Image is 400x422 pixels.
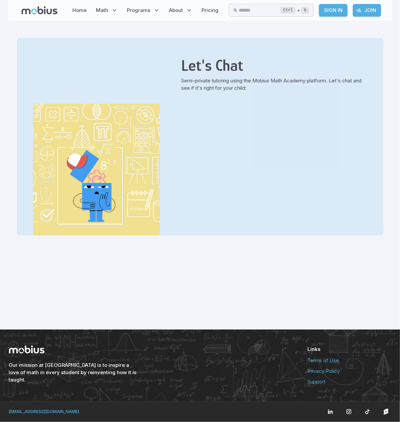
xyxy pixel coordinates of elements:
a: Pricing [200,3,221,18]
span: About [169,7,183,14]
a: Privacy Policy [308,368,391,375]
div: + [280,6,309,14]
a: Join [353,4,381,17]
a: Home [71,3,89,18]
kbd: Ctrl [280,7,295,14]
img: Modern Tutoring [33,54,160,235]
a: [EMAIL_ADDRESS][DOMAIN_NAME] [9,409,79,414]
a: Terms of Use [308,357,391,364]
div: Semi-private tutoring using the Mobius Math Academy platform. Let's chat and see if it's right fo... [176,54,367,235]
kbd: k [301,7,309,14]
span: Math [96,7,109,14]
iframe: Google Calendar Appointment Scheduling [181,94,362,230]
span: Programs [127,7,151,14]
h6: Links [308,346,391,353]
h2: Let's Chat [181,56,362,74]
a: Sign In [319,4,347,17]
a: Support [308,378,391,385]
h6: Our mission at [GEOGRAPHIC_DATA] is to inspire a love of math in every student by reinventing how... [9,362,138,383]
